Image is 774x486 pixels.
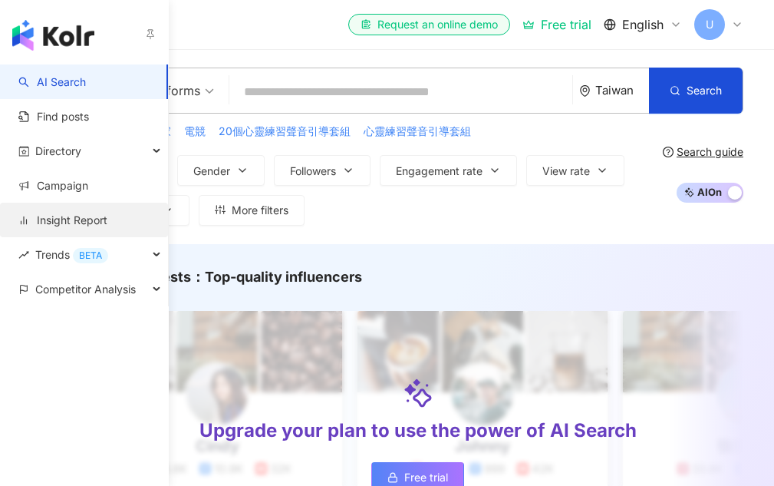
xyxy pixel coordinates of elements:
[595,84,649,97] div: Taiwan
[363,123,472,140] button: 心靈練習聲音引導套組
[18,250,29,260] span: rise
[35,272,136,306] span: Competitor Analysis
[112,267,362,286] div: AI suggests ：
[18,74,86,90] a: searchAI Search
[579,85,591,97] span: environment
[199,418,637,444] div: Upgrade your plan to use the power of AI Search
[219,124,351,139] span: 20個心靈練習聲音引導套組
[522,17,591,32] a: Free trial
[404,471,448,484] span: Free trial
[542,165,590,177] span: View rate
[687,84,722,97] span: Search
[290,165,336,177] span: Followers
[205,269,362,285] span: Top-quality influencers
[177,155,265,186] button: Gender
[274,155,371,186] button: Followers
[18,109,89,124] a: Find posts
[348,14,510,35] a: Request an online demo
[218,123,351,140] button: 20個心靈練習聲音引導套組
[361,17,498,32] div: Request an online demo
[73,248,108,263] div: BETA
[199,195,305,226] button: More filters
[183,123,206,140] button: 電競
[184,124,206,139] span: 電競
[380,155,517,186] button: Engagement rate
[396,165,483,177] span: Engagement rate
[677,146,743,158] div: Search guide
[35,134,81,168] span: Directory
[706,16,713,33] span: U
[193,165,230,177] span: Gender
[649,68,743,114] button: Search
[526,155,624,186] button: View rate
[232,204,288,217] span: More filters
[364,124,471,139] span: 心靈練習聲音引導套組
[12,20,94,51] img: logo
[663,147,674,157] span: question-circle
[35,237,108,272] span: Trends
[622,16,664,33] span: English
[18,213,107,228] a: Insight Report
[18,178,88,193] a: Campaign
